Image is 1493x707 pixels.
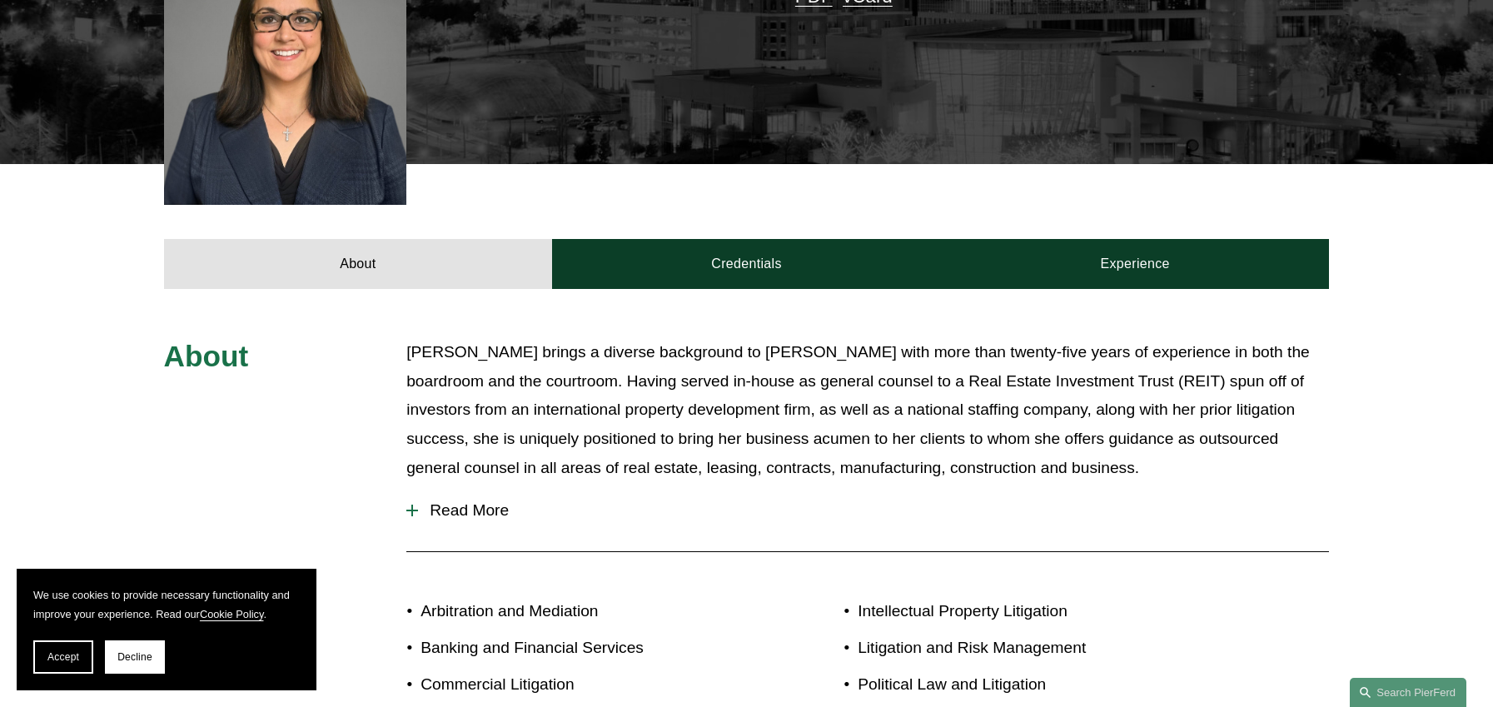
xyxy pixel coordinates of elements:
[421,670,746,700] p: Commercial Litigation
[164,340,249,372] span: About
[200,608,264,620] a: Cookie Policy
[117,651,152,663] span: Decline
[406,338,1329,482] p: [PERSON_NAME] brings a diverse background to [PERSON_NAME] with more than twenty-five years of ex...
[33,585,300,624] p: We use cookies to provide necessary functionality and improve your experience. Read our .
[421,634,746,663] p: Banking and Financial Services
[164,239,553,289] a: About
[941,239,1330,289] a: Experience
[418,501,1329,520] span: Read More
[17,569,316,690] section: Cookie banner
[406,489,1329,532] button: Read More
[33,640,93,674] button: Accept
[105,640,165,674] button: Decline
[858,597,1232,626] p: Intellectual Property Litigation
[858,670,1232,700] p: Political Law and Litigation
[858,634,1232,663] p: Litigation and Risk Management
[47,651,79,663] span: Accept
[1350,678,1466,707] a: Search this site
[421,597,746,626] p: Arbitration and Mediation
[552,239,941,289] a: Credentials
